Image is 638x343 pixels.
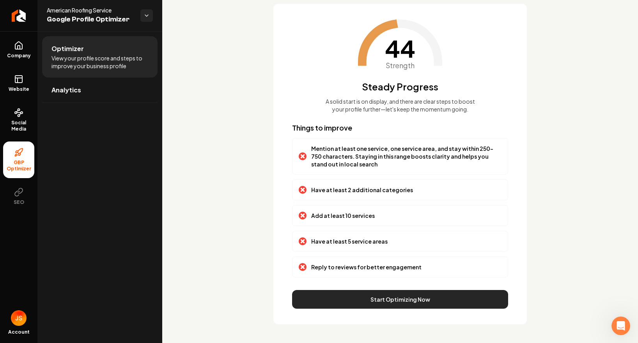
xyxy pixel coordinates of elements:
[17,263,35,268] span: Home
[311,186,413,194] p: Have at least 2 additional categories
[16,55,140,69] p: Hi there 👋
[11,199,27,205] span: SEO
[292,290,508,309] button: Start Optimizing Now
[311,237,388,245] p: Have at least 5 service areas
[5,86,32,92] span: Website
[51,44,84,53] span: Optimizer
[311,145,502,168] p: Mention at least one service, one service area, and stay within 250-750 characters. Staying in th...
[3,181,34,212] button: SEO
[47,14,134,25] span: Google Profile Optimizer
[51,85,81,95] span: Analytics
[12,9,26,22] img: Rebolt Logo
[325,97,475,113] p: A solid start is on display, and there are clear steps to boost your profile further—let's keep t...
[16,69,140,82] p: How can we help?
[104,243,156,274] button: Help
[311,212,375,219] p: Add at least 10 services
[8,92,148,113] div: Send us a message
[611,316,630,335] iframe: Intercom live chat
[386,60,415,71] span: Strength
[47,6,134,14] span: American Roofing Service
[16,15,29,27] img: logo
[16,150,131,167] div: From No Online Presence to $30K Projects and 20x More Impressions
[3,120,34,132] span: Social Media
[11,147,145,170] a: From No Online Presence to $30K Projects and 20x More Impressions
[3,35,34,65] a: Company
[124,263,136,268] span: Help
[52,243,104,274] button: Messages
[311,263,422,271] p: Reply to reviews for better engagement
[11,121,145,136] button: Search for help
[8,329,30,335] span: Account
[42,78,158,103] a: Analytics
[4,53,34,59] span: Company
[3,159,34,172] span: GBP Optimizer
[385,37,415,60] span: 44
[122,12,138,28] img: Profile image for David
[51,54,148,70] span: View your profile score and steps to improve your business profile
[292,123,352,132] span: Things to improve
[3,102,34,138] a: Social Media
[16,125,63,133] span: Search for help
[11,310,27,326] img: Jose Sanchez
[11,310,27,326] button: Open user button
[16,99,130,107] div: Send us a message
[65,263,92,268] span: Messages
[3,68,34,99] a: Website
